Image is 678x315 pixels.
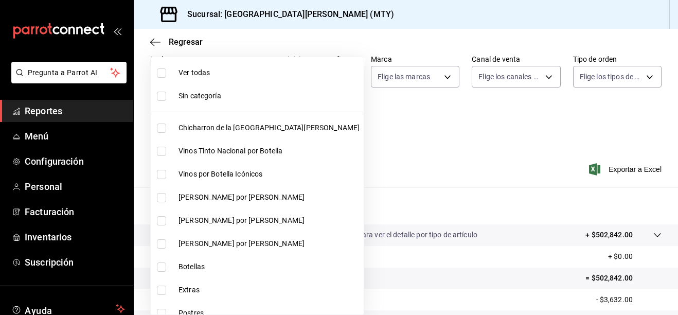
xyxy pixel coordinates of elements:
span: Chicharron de la [GEOGRAPHIC_DATA][PERSON_NAME] [179,122,360,133]
span: Botellas [179,261,360,272]
span: Extras [179,285,360,295]
span: Ver todas [179,67,360,78]
span: Vinos por Botella Icónicos [179,169,360,180]
span: [PERSON_NAME] por [PERSON_NAME] [179,215,360,226]
span: [PERSON_NAME] por [PERSON_NAME] [179,238,360,249]
span: Vinos Tinto Nacional por Botella [179,146,360,156]
span: Sin categoría [179,91,360,101]
span: [PERSON_NAME] por [PERSON_NAME] [179,192,360,203]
